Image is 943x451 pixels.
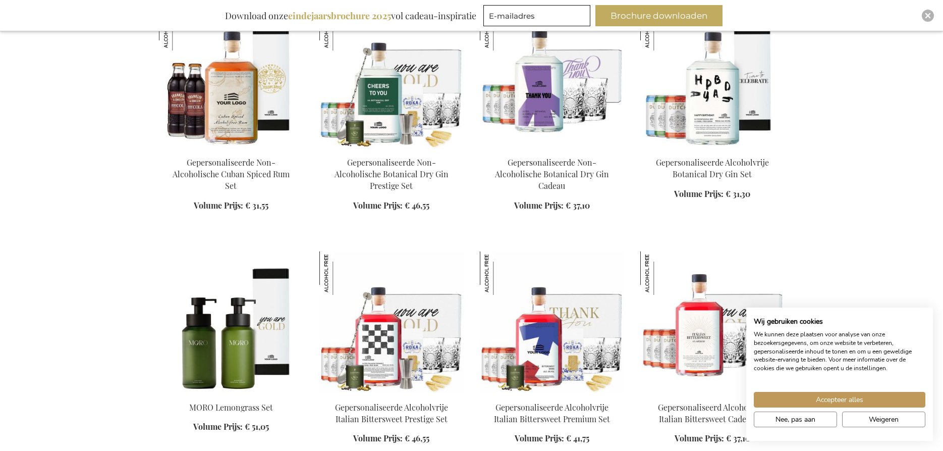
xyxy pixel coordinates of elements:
[494,402,610,424] a: Gepersonaliseerde Alcoholvrije Italian Bittersweet Premium Set
[159,144,303,154] a: Personalised Non-Alcoholic Cuban Spiced Rum Set Gepersonaliseerde Non-Alcoholische Cuban Spiced R...
[173,157,290,191] a: Gepersonaliseerde Non-Alcoholische Cuban Spiced Rum Set
[816,394,863,405] span: Accepteer alles
[245,421,269,432] span: € 51,05
[675,433,750,444] a: Volume Prijs: € 37,10
[319,252,464,393] img: Gepersonaliseerde Alcoholvrije Italian Bittersweet Prestige Set
[193,421,243,432] span: Volume Prijs:
[480,389,624,398] a: Personalised Non-Alcoholic Italian Bittersweet Premium Set Gepersonaliseerde Alcoholvrije Italian...
[566,433,589,443] span: € 41,75
[515,433,589,444] a: Volume Prijs: € 41,75
[405,200,429,211] span: € 46,55
[775,414,815,425] span: Nee, pas aan
[483,5,593,29] form: marketing offers and promotions
[189,402,273,413] a: MORO Lemongrass Set
[353,200,403,211] span: Volume Prijs:
[194,200,268,212] a: Volume Prijs: € 31,55
[319,389,464,398] a: Gepersonaliseerde Alcoholvrije Italian Bittersweet Prestige Set Gepersonaliseerde Alcoholvrije It...
[194,200,243,211] span: Volume Prijs:
[319,7,464,148] img: Personalised Non-Alcoholic Botanical Dry Gin Prestige Set
[319,252,363,295] img: Gepersonaliseerde Alcoholvrije Italian Bittersweet Prestige Set
[353,433,403,443] span: Volume Prijs:
[159,7,303,148] img: Personalised Non-Alcoholic Cuban Spiced Rum Set
[869,414,899,425] span: Weigeren
[245,200,268,211] span: € 31,55
[480,7,624,148] img: Personalised Non-Alcoholic Botanical Dry Gin Gift
[640,7,785,148] img: Personalised Non-Alcoholic Botanical Dry Gin Set
[335,157,449,191] a: Gepersonaliseerde Non-Alcoholische Botanical Dry Gin Prestige Set
[405,433,429,443] span: € 46,55
[754,330,925,373] p: We kunnen deze plaatsen voor analyse van onze bezoekersgegevens, om onze website te verbeteren, g...
[658,402,767,424] a: Gepersonaliseerd Alcoholvrije Italian Bittersweet Cadeauset
[483,5,590,26] input: E-mailadres
[515,433,564,443] span: Volume Prijs:
[842,412,925,427] button: Alle cookies weigeren
[514,200,590,212] a: Volume Prijs: € 37,10
[726,188,750,199] span: € 31,30
[656,157,769,179] a: Gepersonaliseerde Alcoholvrije Botanical Dry Gin Set
[754,317,925,326] h2: Wij gebruiken cookies
[640,144,785,154] a: Personalised Non-Alcoholic Botanical Dry Gin Set Gepersonaliseerde Alcoholvrije Botanical Dry Gin...
[514,200,564,211] span: Volume Prijs:
[674,188,724,199] span: Volume Prijs:
[922,10,934,22] div: Close
[335,402,448,424] a: Gepersonaliseerde Alcoholvrije Italian Bittersweet Prestige Set
[674,188,750,200] a: Volume Prijs: € 31,30
[159,389,303,398] a: MORO Lemongrass Set
[353,200,429,212] a: Volume Prijs: € 46,55
[319,144,464,154] a: Personalised Non-Alcoholic Botanical Dry Gin Prestige Set Gepersonaliseerde Non-Alcoholische Bota...
[595,5,723,26] button: Brochure downloaden
[754,392,925,408] button: Accepteer alle cookies
[754,412,837,427] button: Pas cookie voorkeuren aan
[640,389,785,398] a: Personalised Non-Alcoholic Italian Bittersweet Gift Gepersonaliseerd Alcoholvrije Italian Bitters...
[480,144,624,154] a: Personalised Non-Alcoholic Botanical Dry Gin Gift Gepersonaliseerde Non-Alcoholische Botanical Dr...
[495,157,609,191] a: Gepersonaliseerde Non-Alcoholische Botanical Dry Gin Cadeau
[566,200,590,211] span: € 37,10
[288,10,391,22] b: eindejaarsbrochure 2025
[159,252,303,393] img: MORO Lemongrass Set
[480,252,523,295] img: Gepersonaliseerde Alcoholvrije Italian Bittersweet Premium Set
[193,421,269,433] a: Volume Prijs: € 51,05
[726,433,750,443] span: € 37,10
[220,5,481,26] div: Download onze vol cadeau-inspiratie
[925,13,931,19] img: Close
[353,433,429,444] a: Volume Prijs: € 46,55
[480,252,624,393] img: Personalised Non-Alcoholic Italian Bittersweet Premium Set
[675,433,724,443] span: Volume Prijs:
[640,252,785,393] img: Personalised Non-Alcoholic Italian Bittersweet Gift
[640,252,684,295] img: Gepersonaliseerd Alcoholvrije Italian Bittersweet Cadeauset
